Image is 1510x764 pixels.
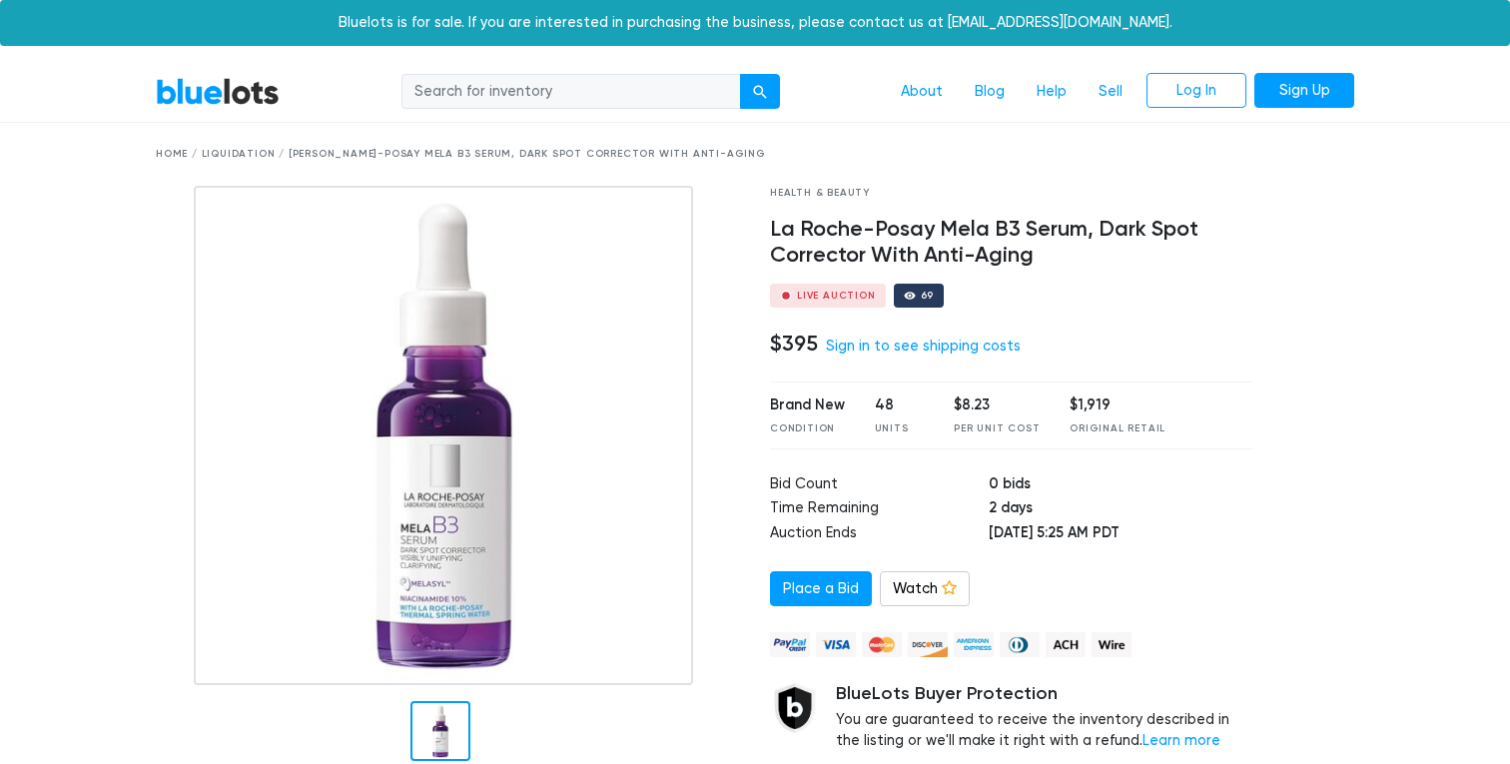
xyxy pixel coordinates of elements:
img: paypal_credit-80455e56f6e1299e8d57f40c0dcee7b8cd4ae79b9eccbfc37e2480457ba36de9.png [770,632,810,657]
div: $1,919 [1070,394,1165,416]
td: 2 days [989,497,1251,522]
img: 09038c03-ad35-4806-82fa-8f5d8b5350a9-1754633030.jpg [194,186,693,685]
div: Condition [770,421,845,436]
img: diners_club-c48f30131b33b1bb0e5d0e2dbd43a8bea4cb12cb2961413e2f4250e06c020426.png [1000,632,1040,657]
a: Learn more [1142,732,1220,749]
a: BlueLots [156,77,280,106]
div: Live Auction [797,291,876,301]
a: Blog [959,73,1021,111]
a: About [885,73,959,111]
img: american_express-ae2a9f97a040b4b41f6397f7637041a5861d5f99d0716c09922aba4e24c8547d.png [954,632,994,657]
div: $8.23 [954,394,1040,416]
div: Original Retail [1070,421,1165,436]
div: Health & Beauty [770,186,1252,201]
h4: La Roche-Posay Mela B3 Serum, Dark Spot Corrector With Anti-Aging [770,217,1252,269]
a: Watch [880,571,970,607]
img: buyer_protection_shield-3b65640a83011c7d3ede35a8e5a80bfdfaa6a97447f0071c1475b91a4b0b3d01.png [770,683,820,733]
h4: $395 [770,331,818,357]
img: mastercard-42073d1d8d11d6635de4c079ffdb20a4f30a903dc55d1612383a1b395dd17f39.png [862,632,902,657]
div: You are guaranteed to receive the inventory described in the listing or we'll make it right with ... [836,683,1252,752]
img: visa-79caf175f036a155110d1892330093d4c38f53c55c9ec9e2c3a54a56571784bb.png [816,632,856,657]
a: Place a Bid [770,571,872,607]
a: Help [1021,73,1083,111]
a: Sign Up [1254,73,1354,109]
img: wire-908396882fe19aaaffefbd8e17b12f2f29708bd78693273c0e28e3a24408487f.png [1092,632,1132,657]
input: Search for inventory [401,74,741,110]
td: Auction Ends [770,522,989,547]
td: [DATE] 5:25 AM PDT [989,522,1251,547]
div: 48 [875,394,925,416]
img: discover-82be18ecfda2d062aad2762c1ca80e2d36a4073d45c9e0ffae68cd515fbd3d32.png [908,632,948,657]
a: Log In [1146,73,1246,109]
div: Per Unit Cost [954,421,1040,436]
a: Sell [1083,73,1138,111]
div: Units [875,421,925,436]
td: Bid Count [770,473,989,498]
div: Home / Liquidation / [PERSON_NAME]-Posay Mela B3 Serum, Dark Spot Corrector With Anti-Aging [156,147,1354,162]
img: ach-b7992fed28a4f97f893c574229be66187b9afb3f1a8d16a4691d3d3140a8ab00.png [1046,632,1086,657]
h5: BlueLots Buyer Protection [836,683,1252,705]
a: Sign in to see shipping costs [826,338,1021,355]
div: 69 [921,291,935,301]
td: 0 bids [989,473,1251,498]
td: Time Remaining [770,497,989,522]
div: Brand New [770,394,845,416]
